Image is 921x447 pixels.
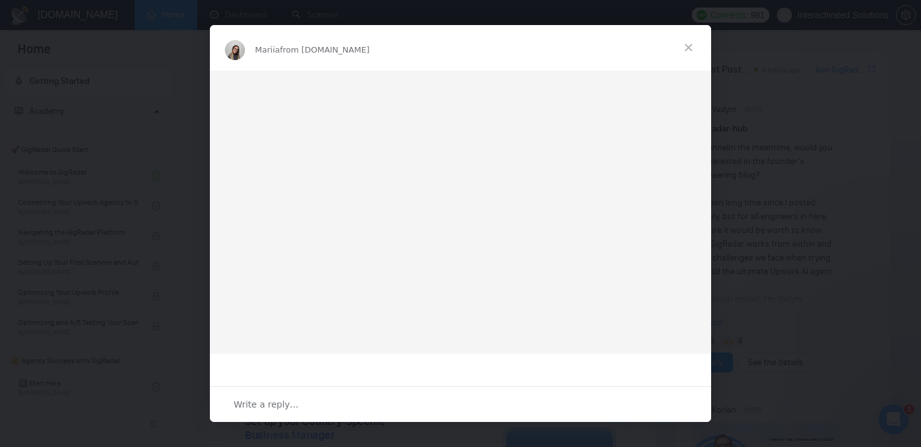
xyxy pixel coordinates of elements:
span: Close [666,25,711,70]
div: Open conversation and reply [210,386,711,422]
img: Profile image for Mariia [225,40,245,60]
div: 🤔 [286,375,635,419]
span: Write a reply… [234,396,299,413]
span: Mariia [255,45,280,54]
span: from [DOMAIN_NAME] [280,45,370,54]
